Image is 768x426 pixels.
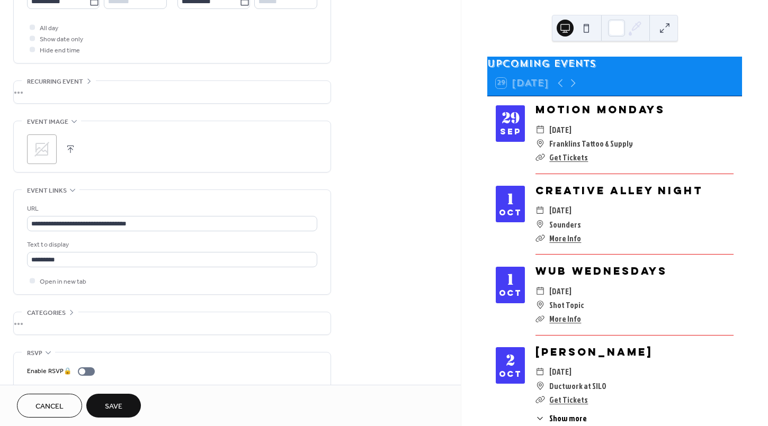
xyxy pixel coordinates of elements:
[499,370,522,378] div: Oct
[27,203,315,214] div: URL
[535,298,545,312] div: ​
[27,76,83,87] span: Recurring event
[535,412,587,424] button: ​Show more
[549,151,588,163] a: Get Tickets
[499,209,522,216] div: Oct
[35,401,64,412] span: Cancel
[535,103,665,116] a: MOTION MONDAYS
[27,116,68,128] span: Event image
[27,239,315,250] div: Text to display
[549,313,581,324] a: More Info
[27,348,42,359] span: RSVP
[40,276,86,287] span: Open in new tab
[17,394,82,418] button: Cancel
[14,312,331,334] div: •••
[549,232,581,244] a: More Info
[535,217,545,231] div: ​
[40,23,58,34] span: All day
[506,192,515,207] div: 1
[549,412,587,424] span: Show more
[502,111,520,126] div: 29
[27,185,67,196] span: Event links
[40,45,80,56] span: Hide end time
[535,379,545,393] div: ​
[499,289,522,297] div: Oct
[14,81,331,103] div: •••
[535,312,545,325] div: ​
[500,128,521,135] div: Sep
[27,134,57,164] div: ;
[86,394,141,418] button: Save
[506,354,515,368] div: 2
[535,137,545,150] div: ​
[549,203,571,217] span: [DATE]
[535,393,545,406] div: ​
[549,379,606,393] span: Ductwork at SILO
[549,298,584,312] span: Shot Topic
[535,284,545,298] div: ​
[27,307,66,319] span: Categories
[535,203,545,217] div: ​
[549,365,571,378] span: [DATE]
[535,150,545,164] div: ​
[535,231,545,245] div: ​
[535,264,667,277] a: Wub Wednesdays
[40,34,83,45] span: Show date only
[549,137,633,150] span: Franklins Tattoo & Supply
[549,394,588,405] a: Get Tickets
[105,401,122,412] span: Save
[535,184,703,197] a: Creative Alley Night
[535,345,653,358] a: [PERSON_NAME]
[487,57,742,70] div: Upcoming events
[535,412,545,424] div: ​
[535,123,545,137] div: ​
[549,284,571,298] span: [DATE]
[535,365,545,378] div: ​
[506,273,515,287] div: 1
[549,123,571,137] span: [DATE]
[549,217,581,231] span: Sounders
